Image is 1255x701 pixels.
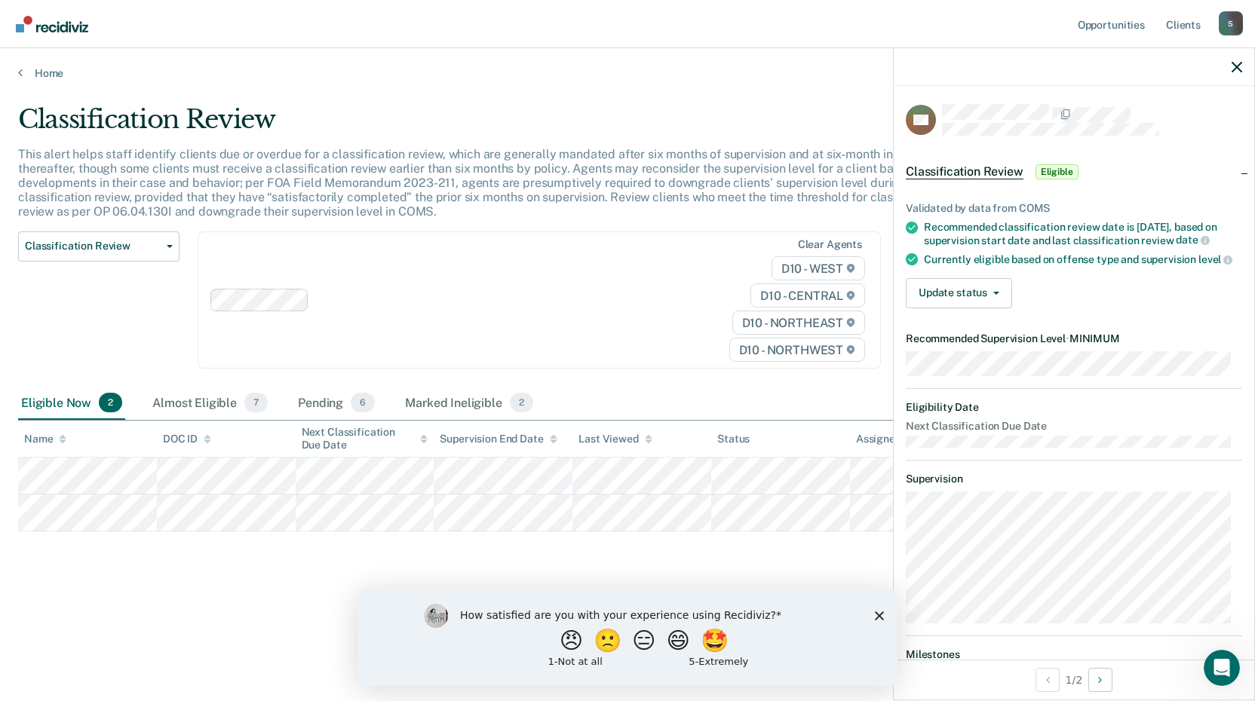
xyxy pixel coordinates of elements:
[351,393,375,412] span: 6
[924,221,1242,246] div: Recommended classification review date is [DATE], based on supervision start date and last classi...
[717,433,750,445] div: Status
[18,147,943,219] p: This alert helps staff identify clients due or overdue for a classification review, which are gen...
[1036,164,1079,179] span: Eligible
[1066,332,1069,344] span: •
[894,148,1254,196] div: Classification ReviewEligible
[906,401,1242,414] dt: Eligibility Date
[578,433,652,445] div: Last Viewed
[732,311,865,335] span: D10 - NORTHEAST
[357,589,898,686] iframe: Survey by Kim from Recidiviz
[99,393,122,412] span: 2
[798,238,862,251] div: Clear agents
[302,426,428,452] div: Next Classification Due Date
[18,387,125,420] div: Eligible Now
[25,240,161,253] span: Classification Review
[24,433,66,445] div: Name
[856,433,927,445] div: Assigned to
[440,433,557,445] div: Supervision End Date
[1036,668,1060,692] button: Previous Opportunity
[1219,11,1243,35] div: S
[149,387,271,420] div: Almost Eligible
[1219,11,1243,35] button: Profile dropdown button
[1198,253,1232,265] span: level
[244,393,268,412] span: 7
[772,256,865,280] span: D10 - WEST
[1088,668,1112,692] button: Next Opportunity
[906,202,1242,215] div: Validated by data from COMS
[906,164,1023,179] span: Classification Review
[906,278,1012,308] button: Update status
[894,660,1254,699] div: 1 / 2
[510,393,533,412] span: 2
[906,648,1242,661] dt: Milestones
[906,420,1242,433] dt: Next Classification Due Date
[729,338,865,362] span: D10 - NORTHWEST
[295,387,378,420] div: Pending
[750,283,865,308] span: D10 - CENTRAL
[924,253,1242,266] div: Currently eligible based on offense type and supervision
[16,16,88,32] img: Recidiviz
[18,104,959,147] div: Classification Review
[163,433,211,445] div: DOC ID
[1176,234,1209,246] span: date
[906,332,1242,345] dt: Recommended Supervision Level MINIMUM
[906,473,1242,485] dt: Supervision
[1204,650,1240,686] iframe: Intercom live chat
[402,387,536,420] div: Marked Ineligible
[18,66,1237,80] a: Home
